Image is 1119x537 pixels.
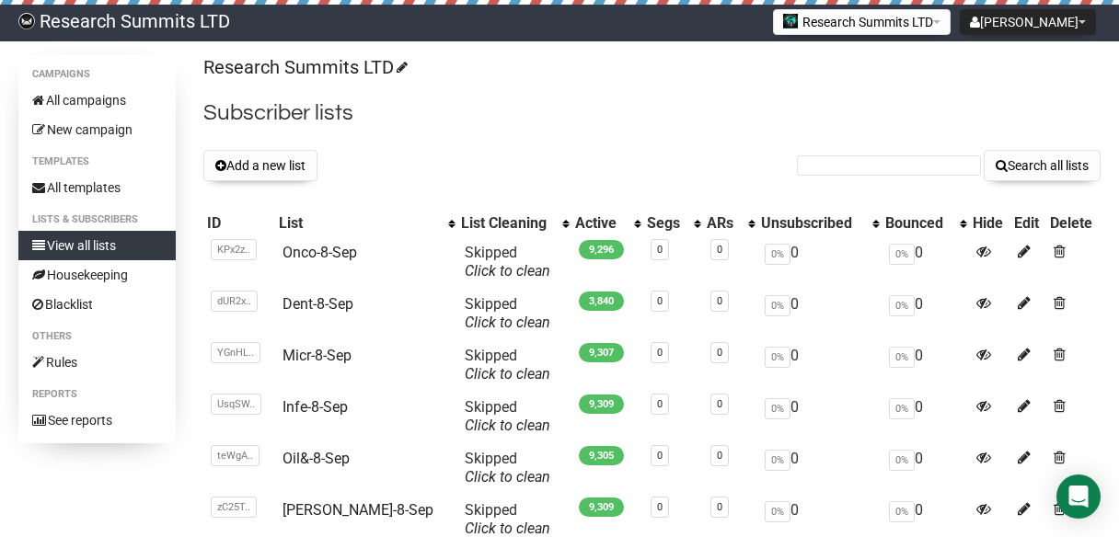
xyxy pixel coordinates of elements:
button: [PERSON_NAME] [960,9,1096,35]
a: Dent-8-Sep [283,295,353,313]
a: 0 [657,398,663,410]
span: 0% [765,347,790,368]
span: Skipped [465,244,550,280]
h2: Subscriber lists [203,97,1101,130]
th: Unsubscribed: No sort applied, activate to apply an ascending sort [757,211,882,236]
span: 0% [889,347,915,368]
li: Reports [18,383,176,406]
td: 0 [882,288,970,339]
button: Add a new list [203,150,317,181]
a: Infe-8-Sep [283,398,348,416]
div: Hide [973,214,1007,233]
button: Research Summits LTD [773,9,951,35]
th: ARs: No sort applied, activate to apply an ascending sort [703,211,756,236]
td: 0 [882,236,970,288]
a: View all lists [18,231,176,260]
div: List [279,214,439,233]
td: 0 [757,391,882,442]
a: Micr-8-Sep [283,347,352,364]
div: ARs [707,214,738,233]
a: Blacklist [18,290,176,319]
img: 2.jpg [783,14,798,29]
div: List Cleaning [461,214,553,233]
span: Skipped [465,450,550,486]
span: Skipped [465,398,550,434]
th: List Cleaning: No sort applied, activate to apply an ascending sort [457,211,571,236]
a: See reports [18,406,176,435]
a: 0 [717,295,722,307]
li: Campaigns [18,63,176,86]
span: Skipped [465,347,550,383]
span: 0% [889,244,915,265]
span: Skipped [465,501,550,537]
a: 0 [717,501,722,513]
th: ID: No sort applied, sorting is disabled [203,211,275,236]
li: Lists & subscribers [18,209,176,231]
span: 0% [889,295,915,316]
a: Click to clean [465,417,550,434]
span: 0% [765,398,790,419]
a: Housekeeping [18,260,176,290]
a: Click to clean [465,314,550,331]
td: 0 [882,339,970,391]
a: Click to clean [465,365,550,383]
span: KPx2z.. [211,239,257,260]
span: dUR2x.. [211,291,258,312]
button: Search all lists [984,150,1101,181]
div: Open Intercom Messenger [1056,474,1101,519]
td: 0 [882,391,970,442]
th: Segs: No sort applied, activate to apply an ascending sort [643,211,704,236]
th: Edit: No sort applied, sorting is disabled [1010,211,1045,236]
a: Research Summits LTD [203,56,405,78]
th: Delete: No sort applied, sorting is disabled [1046,211,1101,236]
span: 9,296 [579,240,624,259]
a: New campaign [18,115,176,144]
span: 0% [889,450,915,471]
td: 0 [757,288,882,339]
span: 0% [889,398,915,419]
td: 0 [757,442,882,494]
span: 0% [765,244,790,265]
a: 0 [657,244,663,256]
span: 9,305 [579,446,624,465]
span: 9,309 [579,394,624,414]
a: 0 [657,295,663,307]
td: 0 [757,236,882,288]
span: 9,309 [579,497,624,517]
a: All campaigns [18,86,176,115]
a: Onco-8-Sep [283,244,357,261]
span: zC25T.. [211,497,257,518]
span: 0% [765,501,790,522]
span: 9,307 [579,343,624,362]
div: Active [575,214,625,233]
span: UsqSW.. [211,394,261,415]
li: Templates [18,151,176,173]
a: Rules [18,348,176,377]
span: teWgA.. [211,445,260,466]
a: 0 [657,347,663,359]
div: Delete [1050,214,1097,233]
td: 0 [882,442,970,494]
span: YGnHL.. [211,342,260,363]
a: All templates [18,173,176,202]
a: 0 [717,347,722,359]
a: 0 [717,450,722,462]
div: ID [207,214,271,233]
span: 0% [889,501,915,522]
a: 0 [657,501,663,513]
div: Bounced [885,214,952,233]
td: 0 [757,339,882,391]
span: 0% [765,295,790,316]
span: 0% [765,450,790,471]
div: Edit [1014,214,1042,233]
th: List: No sort applied, activate to apply an ascending sort [275,211,457,236]
a: Click to clean [465,520,550,537]
a: 0 [717,398,722,410]
a: 0 [657,450,663,462]
a: Click to clean [465,262,550,280]
a: Click to clean [465,468,550,486]
a: [PERSON_NAME]-8-Sep [283,501,433,519]
a: Oil&-8-Sep [283,450,350,467]
th: Active: No sort applied, activate to apply an ascending sort [571,211,643,236]
img: bccbfd5974049ef095ce3c15df0eef5a [18,13,35,29]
